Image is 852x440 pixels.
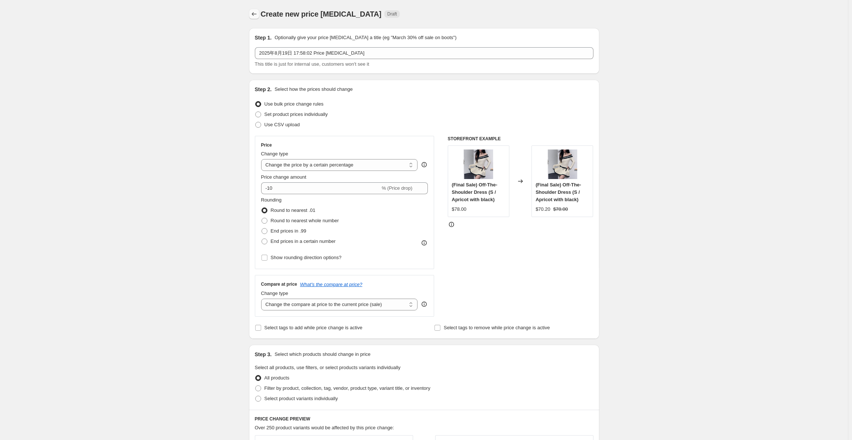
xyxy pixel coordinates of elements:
[264,396,338,401] span: Select product variants individually
[255,425,394,430] span: Over 250 product variants would be affected by this price change:
[420,161,428,168] div: help
[300,282,363,287] button: What's the compare at price?
[536,206,550,213] div: $70.20
[271,238,336,244] span: End prices in a certain number
[255,61,369,67] span: This title is just for internal use, customers won't see it
[249,9,259,19] button: Price change jobs
[271,218,339,223] span: Round to nearest whole number
[261,174,306,180] span: Price change amount
[271,228,306,234] span: End prices in .99
[261,151,288,157] span: Change type
[444,325,550,330] span: Select tags to remove while price change is active
[264,101,323,107] span: Use bulk price change rules
[264,385,430,391] span: Filter by product, collection, tag, vendor, product type, variant title, or inventory
[255,351,272,358] h2: Step 3.
[274,351,370,358] p: Select which products should change in price
[261,10,382,18] span: Create new price [MEDICAL_DATA]
[271,255,342,260] span: Show rounding direction options?
[548,149,577,179] img: wsxc1681395411389_5_80x.jpg
[387,11,397,17] span: Draft
[264,375,290,381] span: All products
[261,142,272,148] h3: Price
[264,122,300,127] span: Use CSV upload
[261,197,282,203] span: Rounding
[261,182,380,194] input: -15
[464,149,493,179] img: wsxc1681395411389_5_80x.jpg
[255,34,272,41] h2: Step 1.
[255,47,593,59] input: 30% off holiday sale
[271,207,315,213] span: Round to nearest .01
[255,365,401,370] span: Select all products, use filters, or select products variants individually
[255,86,272,93] h2: Step 2.
[274,34,456,41] p: Optionally give your price [MEDICAL_DATA] a title (eg "March 30% off sale on boots")
[261,281,297,287] h3: Compare at price
[452,182,498,202] span: (Final Sale) Off-The-Shoulder Dress (S / Apricot with black)
[274,86,353,93] p: Select how the prices should change
[553,206,568,213] strike: $78.00
[448,136,593,142] h6: STOREFRONT EXAMPLE
[264,111,328,117] span: Set product prices individually
[264,325,363,330] span: Select tags to add while price change is active
[382,185,412,191] span: % (Price drop)
[536,182,581,202] span: (Final Sale) Off-The-Shoulder Dress (S / Apricot with black)
[261,291,288,296] span: Change type
[255,416,593,422] h6: PRICE CHANGE PREVIEW
[420,300,428,308] div: help
[452,206,467,213] div: $78.00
